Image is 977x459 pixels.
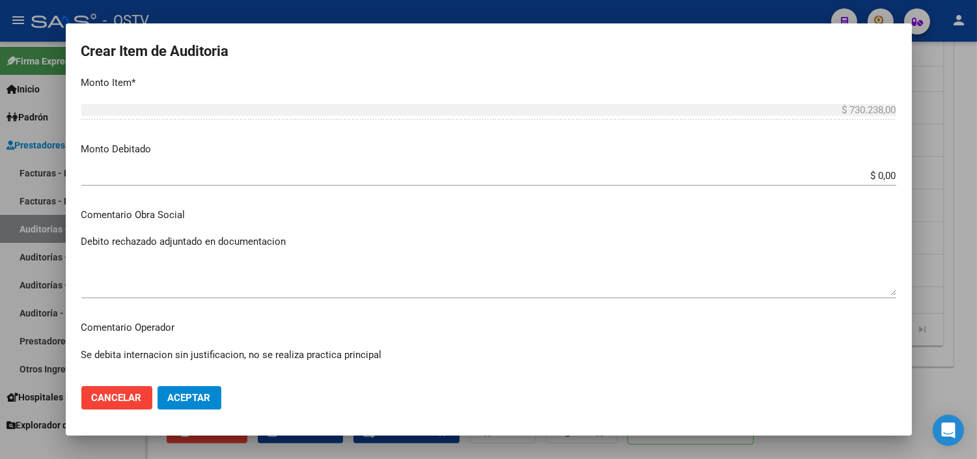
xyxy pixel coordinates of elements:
p: Monto Debitado [81,142,896,157]
p: Comentario Obra Social [81,208,896,223]
p: Monto Item [81,76,896,90]
span: Cancelar [92,392,142,404]
button: Cancelar [81,386,152,410]
div: Open Intercom Messenger [933,415,964,446]
span: Aceptar [168,392,211,404]
h2: Crear Item de Auditoria [81,39,896,64]
button: Aceptar [158,386,221,410]
p: Comentario Operador [81,320,896,335]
